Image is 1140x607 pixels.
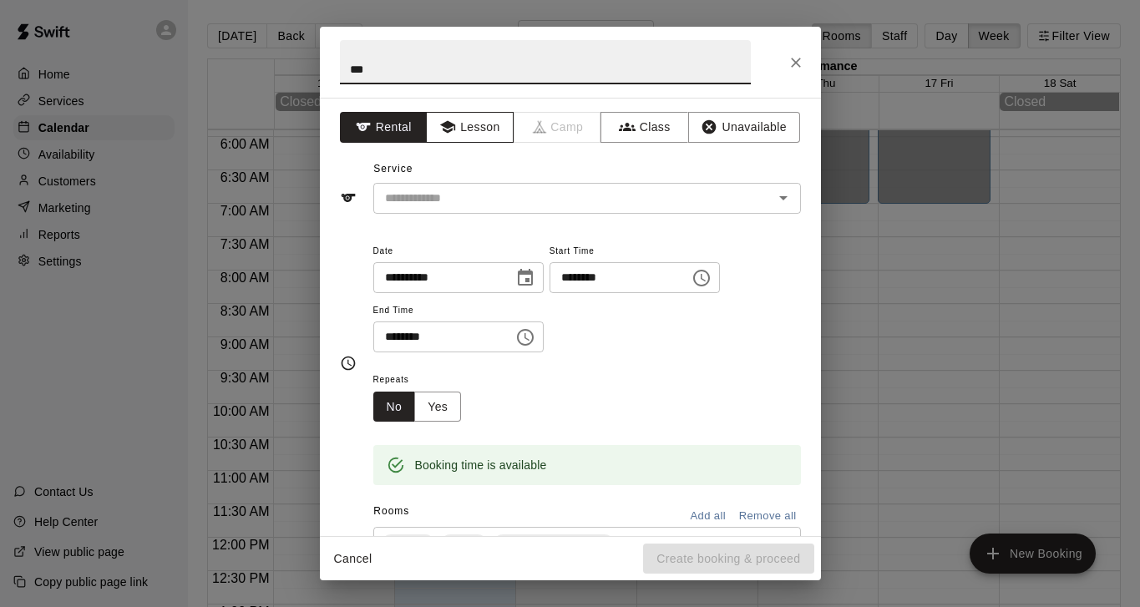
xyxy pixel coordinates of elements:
[373,300,544,322] span: End Time
[373,505,409,517] span: Rooms
[373,369,475,392] span: Repeats
[415,450,547,480] div: Booking time is available
[550,240,720,263] span: Start Time
[414,392,461,422] button: Yes
[688,112,800,143] button: Unavailable
[781,48,811,78] button: Close
[509,261,542,295] button: Choose date, selected date is Oct 13, 2025
[373,392,416,422] button: No
[327,544,380,574] button: Cancel
[440,534,488,554] div: Turf
[509,321,542,354] button: Choose time, selected time is 8:30 AM
[373,163,413,175] span: Service
[340,190,357,206] svg: Service
[373,392,462,422] div: outlined button group
[373,240,544,263] span: Date
[381,534,435,554] div: Cage
[514,112,602,143] span: Camps can only be created in the Services page
[340,355,357,372] svg: Timing
[340,112,428,143] button: Rental
[685,261,718,295] button: Choose time, selected time is 8:00 AM
[493,534,615,554] div: [PERSON_NAME]
[735,503,801,529] button: Remove all
[426,112,514,143] button: Lesson
[681,503,735,529] button: Add all
[772,186,795,210] button: Open
[600,112,688,143] button: Class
